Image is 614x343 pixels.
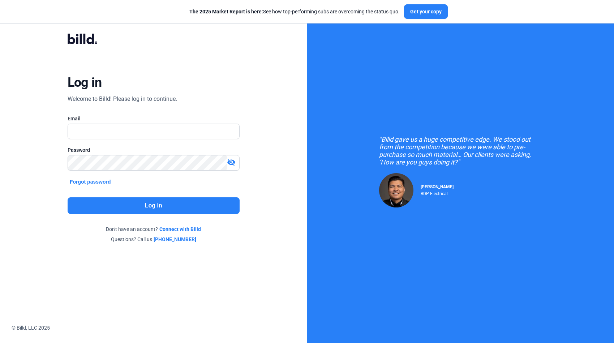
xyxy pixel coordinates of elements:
button: Forgot password [68,178,113,186]
span: The 2025 Market Report is here: [189,9,263,14]
div: Questions? Call us [68,236,240,243]
img: Raul Pacheco [379,173,413,207]
button: Log in [68,197,240,214]
div: Log in [68,74,102,90]
div: Email [68,115,240,122]
div: "Billd gave us a huge competitive edge. We stood out from the competition because we were able to... [379,136,542,166]
span: [PERSON_NAME] [421,184,454,189]
div: See how top-performing subs are overcoming the status quo. [189,8,400,15]
a: Connect with Billd [159,226,201,233]
button: Get your copy [404,4,448,19]
div: Don't have an account? [68,226,240,233]
mat-icon: visibility_off [227,158,236,167]
div: RDP Electrical [421,189,454,196]
a: [PHONE_NUMBER] [154,236,196,243]
div: Welcome to Billd! Please log in to continue. [68,95,177,103]
div: Password [68,146,240,154]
